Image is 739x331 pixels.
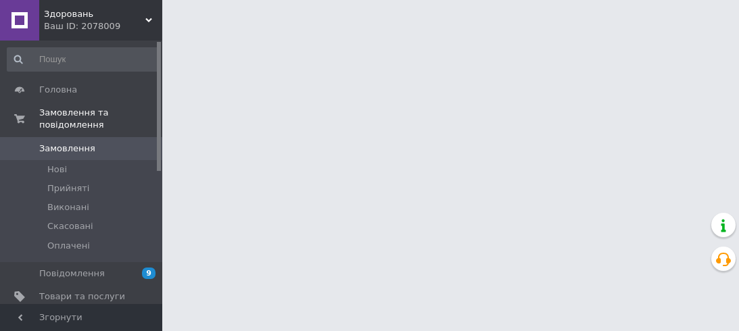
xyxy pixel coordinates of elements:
span: Замовлення та повідомлення [39,107,162,131]
input: Пошук [7,47,160,72]
span: Здоровань [44,8,145,20]
span: Скасовані [47,220,93,232]
span: Повідомлення [39,268,105,280]
span: Виконані [47,201,89,213]
span: Товари та послуги [39,290,125,303]
span: Замовлення [39,143,95,155]
span: Нові [47,163,67,176]
span: 9 [142,268,156,279]
span: Прийняті [47,182,89,195]
span: Оплачені [47,240,90,252]
span: Головна [39,84,77,96]
div: Ваш ID: 2078009 [44,20,162,32]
